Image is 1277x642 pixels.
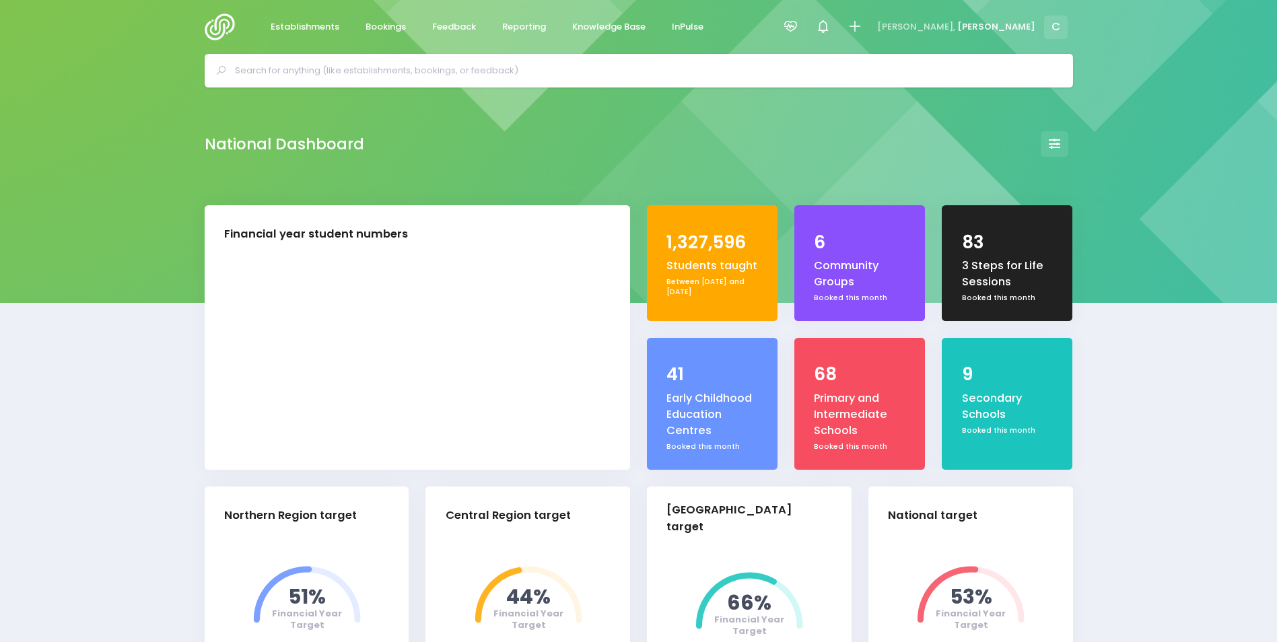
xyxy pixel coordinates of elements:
span: C [1044,15,1068,39]
div: Early Childhood Education Centres [666,390,758,439]
div: 6 [814,229,905,256]
div: Booked this month [666,441,758,452]
a: InPulse [661,14,715,40]
span: Knowledge Base [572,20,646,34]
span: Reporting [502,20,546,34]
div: National target [888,507,977,524]
div: 41 [666,361,758,388]
a: Establishments [260,14,351,40]
a: Reporting [491,14,557,40]
h2: National Dashboard [205,135,364,153]
span: Feedback [432,20,476,34]
div: Secondary Schools [962,390,1054,423]
div: 1,327,596 [666,229,758,256]
div: 83 [962,229,1054,256]
div: Students taught [666,258,758,274]
div: 9 [962,361,1054,388]
img: Logo [205,13,243,40]
div: Booked this month [962,425,1054,436]
div: Booked this month [814,293,905,304]
span: InPulse [672,20,703,34]
div: 68 [814,361,905,388]
div: Northern Region target [224,507,357,524]
a: Feedback [421,14,487,40]
span: [PERSON_NAME] [957,20,1035,34]
div: Central Region target [446,507,571,524]
div: Booked this month [962,293,1054,304]
a: Knowledge Base [561,14,657,40]
span: [PERSON_NAME], [877,20,955,34]
a: Bookings [355,14,417,40]
div: Financial year student numbers [224,226,408,243]
div: Community Groups [814,258,905,291]
div: 3 Steps for Life Sessions [962,258,1054,291]
div: Booked this month [814,441,905,452]
div: Between [DATE] and [DATE] [666,277,758,297]
div: [GEOGRAPHIC_DATA] target [666,502,821,536]
div: Primary and Intermediate Schools [814,390,905,439]
input: Search for anything (like establishments, bookings, or feedback) [235,61,1054,81]
span: Establishments [271,20,339,34]
span: Bookings [366,20,406,34]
